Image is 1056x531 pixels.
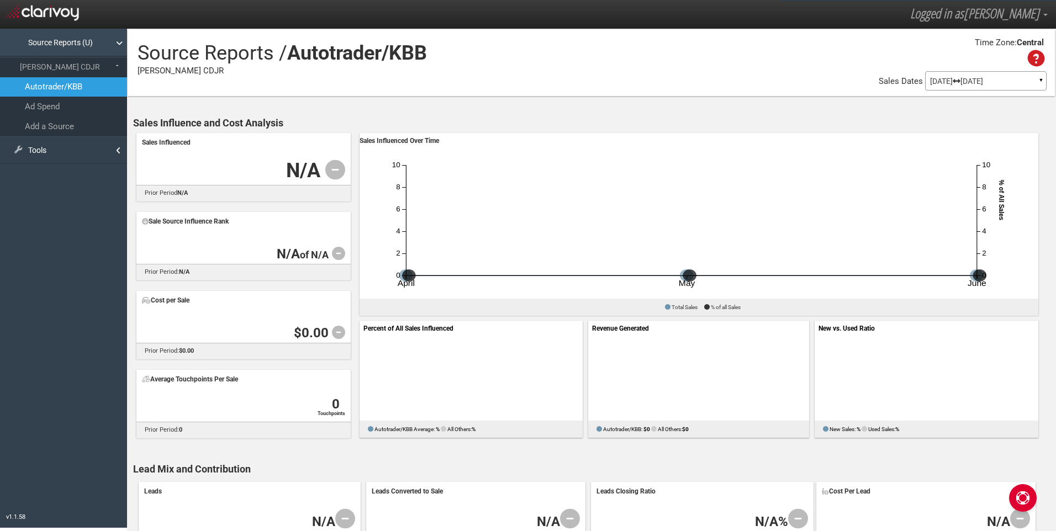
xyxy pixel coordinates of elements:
[971,37,1017,49] div: Time Zone:
[138,37,427,77] p: [PERSON_NAME] CDJR
[682,426,689,432] strong: $0
[472,426,476,432] strong: %
[679,279,695,288] text: May
[179,426,182,433] strong: 0
[968,279,986,288] text: June
[133,461,1055,476] div: Lead Mix and Contribution
[964,4,1039,22] span: [PERSON_NAME]
[177,189,188,197] strong: N/A
[868,426,895,432] span: Used Sales:
[969,364,975,377] text: 0
[643,426,650,432] strong: $0
[1010,509,1030,529] i: No Change
[179,347,194,354] strong: $0.00
[392,161,400,169] text: 10
[560,509,580,529] i: No Change|
[133,115,1055,130] div: Sales Influence and Cost Analysis
[179,268,189,275] strong: N/A
[136,264,351,280] div: prior period:
[755,514,788,529] span: N/A%
[514,364,520,377] text: 0
[436,426,440,432] strong: %
[332,396,340,412] strong: No Change|
[6,2,79,21] img: clarivoy logo
[982,183,986,191] text: 8
[982,249,986,257] text: 2
[901,76,923,86] span: Dates
[987,514,1010,529] span: N/A
[138,41,287,65] span: Source Reports /
[325,160,345,180] i: No Change|
[857,426,860,432] strong: %
[596,484,807,499] div: Leads Closing Ratio
[312,514,335,529] span: N/A
[136,422,351,438] div: prior period:
[740,364,746,377] text: 0
[396,249,400,257] text: 2
[396,183,400,191] text: 8
[335,509,355,529] i: No Change|
[396,227,400,235] text: 4
[142,214,345,229] div: Sale Source Influence Rank
[277,246,300,262] strong: N/A
[397,279,414,288] text: April
[142,135,345,150] div: Sales Influenced
[360,321,583,336] div: Percent of All Sales Influenced
[902,1,1056,27] a: Logged in as[PERSON_NAME]
[360,133,1038,148] div: Sales Influenced Over Time
[142,371,345,387] div: Average Touchpoints Per Sale
[879,76,899,86] span: Sales
[658,426,682,432] span: All Others:
[294,325,329,341] strong: $0.00
[895,426,899,432] strong: %
[982,272,986,279] text: 0
[1036,74,1046,92] a: ▼
[447,426,472,432] span: All Others:
[396,272,400,279] text: 0
[982,205,986,213] text: 6
[374,426,435,432] span: Autotrader/KBB Average:
[142,410,345,418] div: Touchpoints
[982,161,990,169] text: 10
[332,247,345,260] i: No Change|
[822,488,829,495] img: icon-CostPerLead.svg
[822,484,1030,499] div: Cost Per Lead
[286,159,320,182] strong: N/A
[300,249,329,261] strong: of N/A
[982,227,986,235] text: 4
[830,426,856,432] span: New Sales:
[136,185,351,201] div: prior period
[136,343,351,359] div: prior period:
[1017,37,1044,49] div: Central
[603,426,642,432] span: Autotrader/KBB:
[788,509,808,529] i: No Change|
[930,77,1042,85] p: [DATE] [DATE]
[287,41,427,65] strong: Autotrader/KBB
[142,293,345,308] div: Cost per Sale
[672,304,698,310] span: Total Sales
[144,484,355,499] div: Leads
[142,398,340,410] div: tt
[910,4,964,22] span: Logged in as
[588,321,809,336] div: Revenue Generated
[142,297,151,304] img: icon-CostPerSale.svg
[396,205,400,213] text: 6
[997,180,1006,221] text: % of All Sales
[711,304,741,310] span: % of all Sales
[332,326,345,339] i: No Change
[815,321,1038,336] div: New vs. Used Ratio
[372,484,580,499] div: Leads Converted to Sale
[537,514,560,529] span: N/A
